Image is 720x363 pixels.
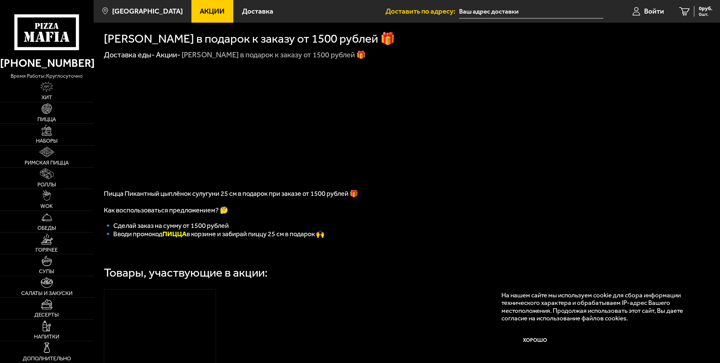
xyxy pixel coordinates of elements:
[40,204,53,209] span: WOK
[35,248,58,253] span: Горячее
[699,6,712,11] span: 0 руб.
[37,226,56,231] span: Обеды
[21,291,72,296] span: Салаты и закуски
[459,5,603,18] input: Ваш адрес доставки
[104,230,324,238] span: 🔹 Вводи промокод в корзине и забирай пиццу 25 см в подарок 🙌
[23,356,71,361] span: Дополнительно
[37,182,56,188] span: Роллы
[104,206,228,214] span: Как воспользоваться предложением? 🤔
[200,8,225,15] span: Акции
[104,50,155,59] a: Доставка еды-
[36,138,58,144] span: Наборы
[112,8,183,15] span: [GEOGRAPHIC_DATA]
[699,12,712,17] span: 0 шт.
[104,267,268,279] div: Товары, участвующие в акции:
[104,221,229,230] span: 🔹 Сделай заказ на сумму от 1500 рублей
[104,33,395,45] h1: [PERSON_NAME] в подарок к заказу от 1500 рублей 🎁
[39,269,54,274] span: Супы
[37,117,56,122] span: Пицца
[501,291,698,322] p: На нашем сайте мы используем cookie для сбора информации технического характера и обрабатываем IP...
[42,95,52,100] span: Хит
[501,329,569,352] button: Хорошо
[34,312,59,318] span: Десерты
[385,8,459,15] span: Доставить по адресу:
[104,189,358,198] span: Пицца Пикантный цыплёнок сулугуни 25 см в подарок при заказе от 1500 рублей 🎁
[162,230,187,238] b: ПИЦЦА
[156,50,180,59] a: Акции-
[25,160,69,166] span: Римская пицца
[644,8,664,15] span: Войти
[242,8,273,15] span: Доставка
[182,50,366,60] div: [PERSON_NAME] в подарок к заказу от 1500 рублей 🎁
[34,334,59,340] span: Напитки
